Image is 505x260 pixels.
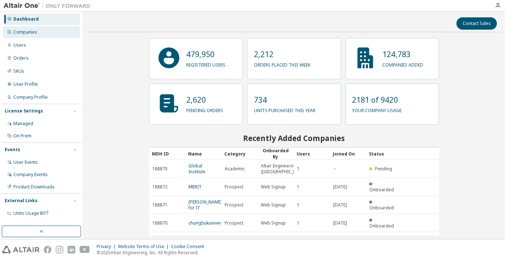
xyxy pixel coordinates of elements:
span: [DATE] [333,202,347,208]
div: Orders [13,55,29,61]
div: Cookie Consent [171,244,208,250]
div: MDH ID [152,148,182,159]
div: Status [369,148,399,159]
img: youtube.svg [80,246,90,253]
div: License Settings [5,108,43,114]
div: Dashboard [13,16,39,22]
p: 734 [254,94,315,105]
div: Users [297,148,327,159]
p: orders placed this week [254,60,310,68]
span: Onboarded [369,187,394,193]
span: [DATE] [333,184,347,190]
span: 188871 [152,202,167,208]
a: [PERSON_NAME] for IT [188,199,222,211]
div: Privacy [97,244,118,250]
span: Web Signup [261,220,286,226]
span: 188872 [152,184,167,190]
span: -- [333,166,336,172]
span: 1 [297,220,300,226]
div: SKUs [13,68,24,74]
div: User Profile [13,81,38,87]
p: © 2025 Altair Engineering, Inc. All Rights Reserved. [97,250,208,256]
h2: Recently Added Companies [149,133,439,143]
span: Pending [375,166,392,172]
p: companies added [383,60,424,68]
p: 2,620 [186,94,223,105]
span: Web Signup [261,202,286,208]
span: Onboarded [369,205,394,211]
p: units purchased this year [254,105,315,114]
span: 188873 [152,166,167,172]
div: Managed [13,121,33,127]
span: 1 [297,184,300,190]
img: instagram.svg [56,246,63,253]
p: 124,783 [383,49,424,60]
span: [DATE] [333,220,347,226]
div: On Prem [13,133,31,139]
div: Website Terms of Use [118,244,171,250]
div: Company Events [13,172,48,178]
img: altair_logo.svg [2,246,39,253]
img: linkedin.svg [68,246,75,253]
a: MERIT [188,184,201,190]
div: Companies [13,29,37,35]
a: Global Institute [188,163,205,175]
a: Norican Competency Center of India Pvt. Ltd. [188,235,216,259]
div: Product Downloads [13,184,55,190]
div: Name [188,148,218,159]
img: Altair One [4,2,94,9]
div: Joined On [333,148,363,159]
span: 1 [297,202,300,208]
p: registered users [186,60,225,68]
p: pending orders [186,105,223,114]
div: Company Profile [13,94,48,100]
button: Contact Sales [457,17,497,30]
p: 2,212 [254,49,310,60]
div: Events [5,147,20,153]
a: chungbukuniversity [188,220,229,226]
span: 1 [297,166,300,172]
span: Onboarded [369,223,394,229]
p: 2181 of 9420 [352,94,402,105]
span: Units Usage BI [13,210,49,216]
span: Web Signup [261,184,286,190]
div: Onboarded By [260,148,291,160]
div: Category [224,148,255,159]
span: 188870 [152,220,167,226]
span: Academic [225,166,245,172]
span: Altair Engineering ([GEOGRAPHIC_DATA]) [261,163,307,175]
div: Users [13,42,26,48]
p: your company usage [352,105,402,114]
div: External Links [5,198,38,204]
span: Prospect [225,202,243,208]
p: 479,950 [186,49,225,60]
span: Prospect [225,220,243,226]
div: User Events [13,159,38,165]
span: Prospect [225,184,243,190]
img: facebook.svg [44,246,51,253]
